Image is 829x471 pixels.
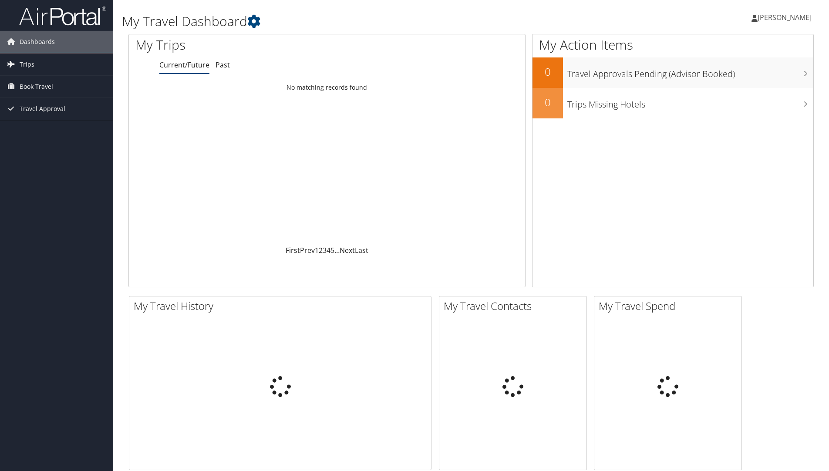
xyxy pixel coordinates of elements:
[20,31,55,53] span: Dashboards
[567,64,813,80] h3: Travel Approvals Pending (Advisor Booked)
[319,246,323,255] a: 2
[20,98,65,120] span: Travel Approval
[327,246,330,255] a: 4
[122,12,587,30] h1: My Travel Dashboard
[532,88,813,118] a: 0Trips Missing Hotels
[599,299,741,313] h2: My Travel Spend
[129,80,525,95] td: No matching records found
[444,299,586,313] h2: My Travel Contacts
[758,13,812,22] span: [PERSON_NAME]
[159,60,209,70] a: Current/Future
[330,246,334,255] a: 5
[135,36,354,54] h1: My Trips
[134,299,431,313] h2: My Travel History
[300,246,315,255] a: Prev
[19,6,106,26] img: airportal-logo.png
[532,95,563,110] h2: 0
[286,246,300,255] a: First
[751,4,820,30] a: [PERSON_NAME]
[532,64,563,79] h2: 0
[323,246,327,255] a: 3
[216,60,230,70] a: Past
[532,57,813,88] a: 0Travel Approvals Pending (Advisor Booked)
[532,36,813,54] h1: My Action Items
[315,246,319,255] a: 1
[20,54,34,75] span: Trips
[355,246,368,255] a: Last
[340,246,355,255] a: Next
[334,246,340,255] span: …
[20,76,53,98] span: Book Travel
[567,94,813,111] h3: Trips Missing Hotels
